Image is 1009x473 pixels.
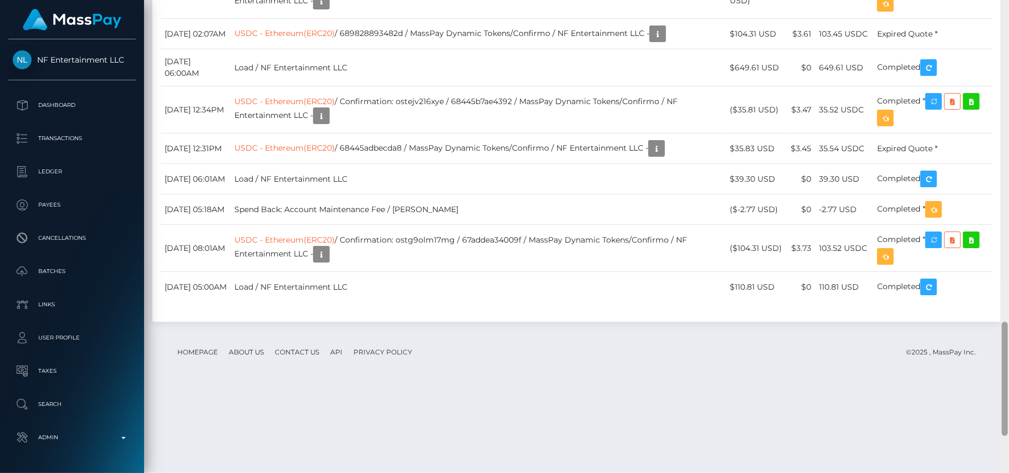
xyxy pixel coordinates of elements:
[8,125,136,152] a: Transactions
[8,91,136,119] a: Dashboard
[787,225,815,272] td: $3.73
[234,96,335,106] a: USDC - Ethereum(ERC20)
[8,55,136,65] span: NF Entertainment LLC
[13,130,131,147] p: Transactions
[13,163,131,180] p: Ledger
[234,143,335,153] a: USDC - Ethereum(ERC20)
[726,272,787,302] td: $110.81 USD
[349,343,417,361] a: Privacy Policy
[787,86,815,133] td: $3.47
[787,49,815,86] td: $0
[231,86,726,133] td: / Confirmation: ostejv216xye / 68445b7ae4392 / MassPay Dynamic Tokens/Confirmo / NF Entertainment...
[270,343,324,361] a: Contact Us
[13,263,131,280] p: Batches
[13,396,131,413] p: Search
[13,230,131,246] p: Cancellations
[231,49,726,86] td: Load / NF Entertainment LLC
[815,49,873,86] td: 649.61 USD
[815,19,873,49] td: 103.45 USDC
[13,429,131,446] p: Admin
[787,133,815,164] td: $3.45
[161,19,231,49] td: [DATE] 02:07AM
[13,363,131,379] p: Taxes
[224,343,268,361] a: About Us
[161,194,231,225] td: [DATE] 05:18AM
[787,194,815,225] td: $0
[23,9,121,30] img: MassPay Logo
[873,86,992,133] td: Completed *
[234,28,335,38] a: USDC - Ethereum(ERC20)
[815,164,873,194] td: 39.30 USD
[8,224,136,252] a: Cancellations
[815,133,873,164] td: 35.54 USDC
[726,133,787,164] td: $35.83 USD
[8,424,136,451] a: Admin
[815,225,873,272] td: 103.52 USDC
[873,49,992,86] td: Completed
[873,164,992,194] td: Completed
[787,164,815,194] td: $0
[13,296,131,313] p: Links
[8,191,136,219] a: Payees
[161,86,231,133] td: [DATE] 12:34PM
[873,225,992,272] td: Completed *
[161,164,231,194] td: [DATE] 06:01AM
[8,357,136,385] a: Taxes
[161,133,231,164] td: [DATE] 12:31PM
[815,86,873,133] td: 35.52 USDC
[231,225,726,272] td: / Confirmation: ostg9olm17mg / 67addea34009f / MassPay Dynamic Tokens/Confirmo / NF Entertainment...
[161,272,231,302] td: [DATE] 05:00AM
[326,343,347,361] a: API
[161,49,231,86] td: [DATE] 06:00AM
[726,194,787,225] td: ($-2.77 USD)
[234,235,335,245] a: USDC - Ethereum(ERC20)
[726,86,787,133] td: ($35.81 USD)
[13,197,131,213] p: Payees
[231,19,726,49] td: / 689828893482d / MassPay Dynamic Tokens/Confirmo / NF Entertainment LLC -
[8,291,136,318] a: Links
[161,225,231,272] td: [DATE] 08:01AM
[873,19,992,49] td: Expired Quote *
[726,164,787,194] td: $39.30 USD
[13,97,131,114] p: Dashboard
[815,272,873,302] td: 110.81 USD
[13,50,32,69] img: NF Entertainment LLC
[231,194,726,225] td: Spend Back: Account Maintenance Fee / [PERSON_NAME]
[787,272,815,302] td: $0
[726,19,787,49] td: $104.31 USD
[173,343,222,361] a: Homepage
[873,194,992,225] td: Completed *
[815,194,873,225] td: -2.77 USD
[13,330,131,346] p: User Profile
[787,19,815,49] td: $3.61
[8,258,136,285] a: Batches
[231,164,726,194] td: Load / NF Entertainment LLC
[231,133,726,164] td: / 68445adbecda8 / MassPay Dynamic Tokens/Confirmo / NF Entertainment LLC -
[8,324,136,352] a: User Profile
[873,133,992,164] td: Expired Quote *
[726,225,787,272] td: ($104.31 USD)
[8,390,136,418] a: Search
[726,49,787,86] td: $649.61 USD
[906,346,984,358] div: © 2025 , MassPay Inc.
[231,272,726,302] td: Load / NF Entertainment LLC
[873,272,992,302] td: Completed
[8,158,136,186] a: Ledger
